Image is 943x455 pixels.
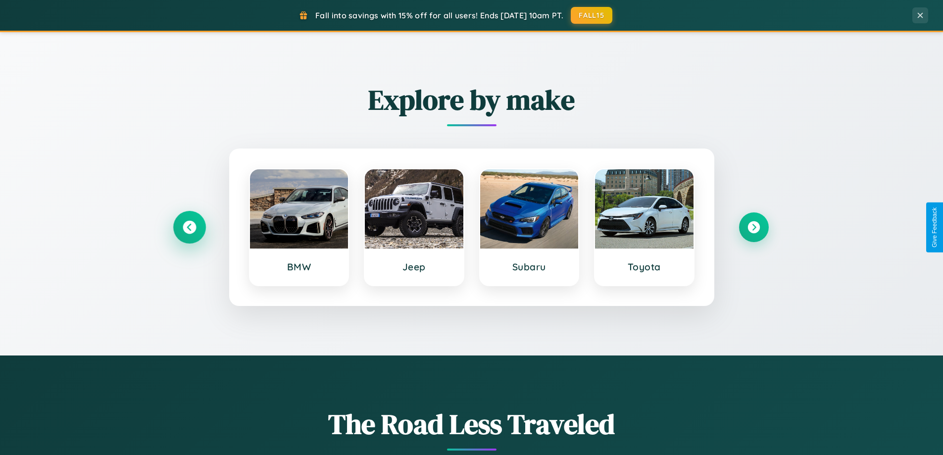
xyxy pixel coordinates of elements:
[605,261,684,273] h3: Toyota
[260,261,339,273] h3: BMW
[375,261,453,273] h3: Jeep
[490,261,569,273] h3: Subaru
[175,405,769,443] h1: The Road Less Traveled
[931,207,938,248] div: Give Feedback
[175,81,769,119] h2: Explore by make
[571,7,612,24] button: FALL15
[315,10,563,20] span: Fall into savings with 15% off for all users! Ends [DATE] 10am PT.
